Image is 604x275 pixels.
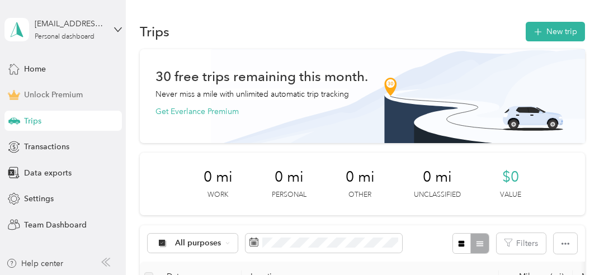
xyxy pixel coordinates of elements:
[24,141,69,153] span: Transactions
[155,70,368,82] h1: 30 free trips remaining this month.
[155,88,349,100] p: Never miss a mile with unlimited automatic trip tracking
[423,168,452,186] span: 0 mi
[275,168,304,186] span: 0 mi
[346,168,375,186] span: 0 mi
[348,190,371,200] p: Other
[155,106,239,117] button: Get Everlance Premium
[497,233,546,254] button: Filters
[140,26,169,37] h1: Trips
[6,258,63,269] button: Help center
[207,190,228,200] p: Work
[24,115,41,127] span: Trips
[35,34,95,40] div: Personal dashboard
[502,168,519,186] span: $0
[414,190,461,200] p: Unclassified
[541,212,604,275] iframe: Everlance-gr Chat Button Frame
[24,167,72,179] span: Data exports
[35,18,105,30] div: [EMAIL_ADDRESS][DOMAIN_NAME]
[211,49,585,143] img: Banner
[24,219,87,231] span: Team Dashboard
[24,63,46,75] span: Home
[24,89,83,101] span: Unlock Premium
[526,22,585,41] button: New trip
[272,190,306,200] p: Personal
[24,193,54,205] span: Settings
[204,168,233,186] span: 0 mi
[500,190,521,200] p: Value
[175,239,221,247] span: All purposes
